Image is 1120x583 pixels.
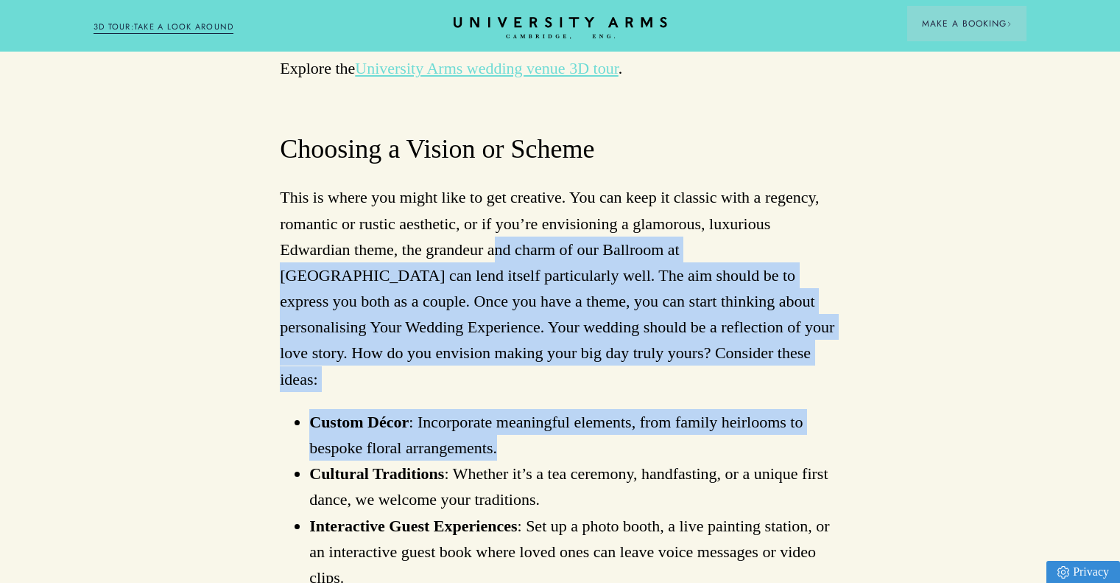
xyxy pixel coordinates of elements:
span: Make a Booking [922,17,1012,30]
strong: Interactive Guest Experiences [309,517,517,535]
a: 3D TOUR:TAKE A LOOK AROUND [94,21,234,34]
a: Privacy [1046,561,1120,583]
img: Privacy [1057,566,1069,579]
a: Home [454,17,667,40]
h3: Choosing a Vision or Scheme [280,132,840,167]
button: Make a BookingArrow icon [907,6,1026,41]
img: Arrow icon [1007,21,1012,27]
li: : Whether it’s a tea ceremony, handfasting, or a unique first dance, we welcome your traditions. [309,461,840,512]
strong: Custom Décor [309,413,409,431]
strong: Cultural Traditions [309,464,444,483]
a: University Arms wedding venue 3D tour [355,59,618,77]
li: : Incorporate meaningful elements, from family heirlooms to bespoke floral arrangements. [309,409,840,461]
p: Explore the . [280,55,840,81]
p: This is where you might like to get creative. You can keep it classic with a regency, romantic or... [280,184,840,392]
